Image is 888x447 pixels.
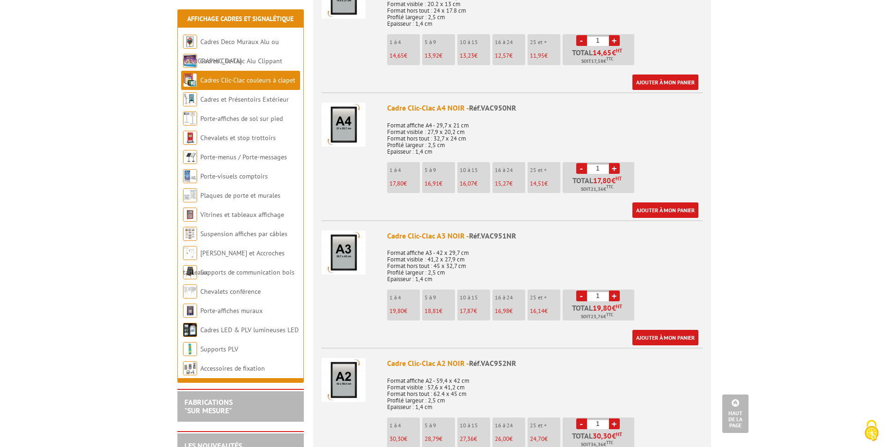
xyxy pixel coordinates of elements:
[860,419,883,442] img: Cookies (fenêtre modale)
[530,167,560,173] p: 25 et +
[425,180,455,187] p: €
[632,74,698,90] a: Ajouter à mon panier
[200,230,287,238] a: Suspension affiches par câbles
[495,167,525,173] p: 16 à 24
[606,312,613,317] sup: TTC
[530,422,560,429] p: 25 et +
[530,39,560,45] p: 25 et +
[387,358,703,369] div: Cadre Clic-Clac A2 NOIR -
[425,422,455,429] p: 5 à 9
[425,52,439,60] span: 13,92
[460,435,474,443] span: 27,36
[576,35,587,46] a: -
[593,432,612,440] span: 30,30
[389,167,420,173] p: 1 à 4
[183,169,197,183] img: Porte-visuels comptoirs
[530,294,560,301] p: 25 et +
[565,49,634,65] p: Total
[183,35,197,49] img: Cadres Deco Muraux Alu ou Bois
[565,177,634,193] p: Total
[183,92,197,106] img: Cadres et Présentoirs Extérieur
[387,243,703,283] p: Format affiche A3 - 42 x 29,7 cm Format visible : 41,2 x 27,9 cm Format hors tout : 45 x 32,7 cm ...
[389,422,420,429] p: 1 à 4
[387,103,703,113] div: Cadre Clic-Clac A4 NOIR -
[183,150,197,164] img: Porte-menus / Porte-messages
[530,179,544,187] span: 14,51
[609,163,620,174] a: +
[495,307,509,315] span: 16,98
[591,313,603,320] span: 23,76
[389,39,420,45] p: 1 à 4
[183,131,197,145] img: Chevalets et stop trottoirs
[200,114,283,123] a: Porte-affiches de sol sur pied
[183,304,197,318] img: Porte-affiches muraux
[425,294,455,301] p: 5 à 9
[460,180,490,187] p: €
[425,39,455,45] p: 5 à 9
[460,307,474,315] span: 17,87
[609,291,620,301] a: +
[200,95,289,104] a: Cadres et Présentoirs Extérieur
[611,177,616,184] span: €
[389,308,420,314] p: €
[183,208,197,222] img: Vitrines et tableaux affichage
[183,73,197,87] img: Cadres Clic-Clac couleurs à clapet
[495,179,509,187] span: 15,27
[389,52,404,60] span: 14,65
[183,188,197,202] img: Plaques de porte et murales
[425,179,439,187] span: 16,91
[387,231,703,241] div: Cadre Clic-Clac A3 NOIR -
[183,112,197,126] img: Porte-affiches de sol sur pied
[200,364,265,372] a: Accessoires de fixation
[495,180,525,187] p: €
[387,371,703,410] p: Format affiche A2 - 59,4 x 42 cm Format visible : 57,6 x 41,2 cm Format hors tout : 62.4 x 45 cm ...
[183,323,197,337] img: Cadres LED & PLV lumineuses LED
[593,177,611,184] span: 17,80
[389,294,420,301] p: 1 à 4
[183,37,279,65] a: Cadres Deco Muraux Alu ou [GEOGRAPHIC_DATA]
[183,284,197,298] img: Chevalets conférence
[200,306,263,315] a: Porte-affiches muraux
[609,35,620,46] a: +
[632,330,698,345] a: Ajouter à mon panier
[581,58,613,65] span: Soit €
[530,180,560,187] p: €
[591,186,603,193] span: 21,36
[530,52,544,60] span: 11,95
[200,153,287,161] a: Porte-menus / Porte-messages
[469,231,516,240] span: Réf.VAC951NR
[530,307,544,315] span: 16,14
[565,304,634,320] p: Total
[495,308,525,314] p: €
[460,179,474,187] span: 16,07
[495,294,525,301] p: 16 à 24
[425,167,455,173] p: 5 à 9
[530,308,560,314] p: €
[200,326,299,334] a: Cadres LED & PLV lumineuses LED
[425,52,455,59] p: €
[322,358,366,402] img: Cadre Clic-Clac A2 NOIR
[495,52,509,60] span: 12,57
[460,167,490,173] p: 10 à 15
[581,186,613,193] span: Soit €
[389,435,404,443] span: 30,30
[632,202,698,218] a: Ajouter à mon panier
[612,49,616,56] span: €
[616,303,622,310] sup: HT
[616,175,622,182] sup: HT
[530,436,560,442] p: €
[389,179,404,187] span: 17,80
[322,231,366,275] img: Cadre Clic-Clac A3 NOIR
[616,47,622,54] sup: HT
[576,418,587,429] a: -
[612,432,616,440] span: €
[425,435,439,443] span: 28,79
[183,246,197,260] img: Cimaises et Accroches tableaux
[593,49,612,56] span: 14,65
[593,304,612,312] span: 19,80
[722,395,749,433] a: Haut de la page
[389,307,404,315] span: 19,80
[460,308,490,314] p: €
[530,435,544,443] span: 24,70
[322,103,366,147] img: Cadre Clic-Clac A4 NOIR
